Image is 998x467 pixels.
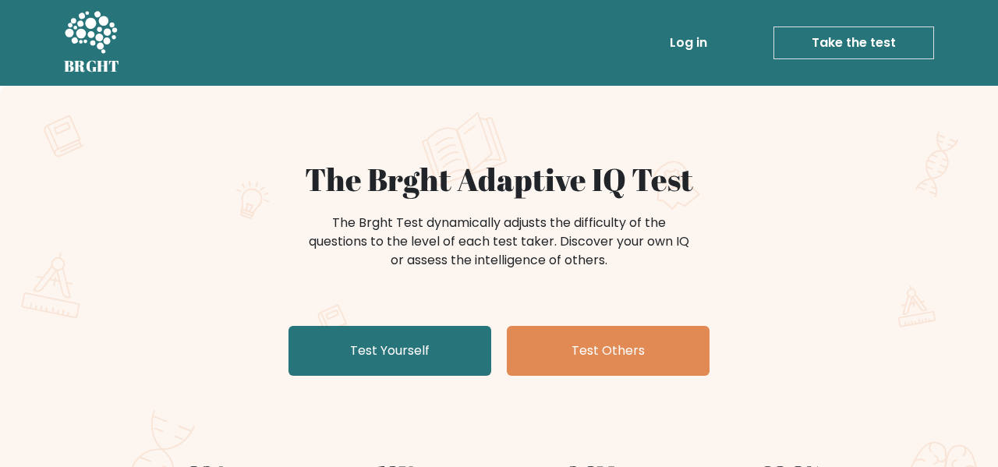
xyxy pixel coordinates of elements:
[64,6,120,80] a: BRGHT
[773,27,934,59] a: Take the test
[304,214,694,270] div: The Brght Test dynamically adjusts the difficulty of the questions to the level of each test take...
[507,326,710,376] a: Test Others
[119,161,879,198] h1: The Brght Adaptive IQ Test
[288,326,491,376] a: Test Yourself
[64,57,120,76] h5: BRGHT
[664,27,713,58] a: Log in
